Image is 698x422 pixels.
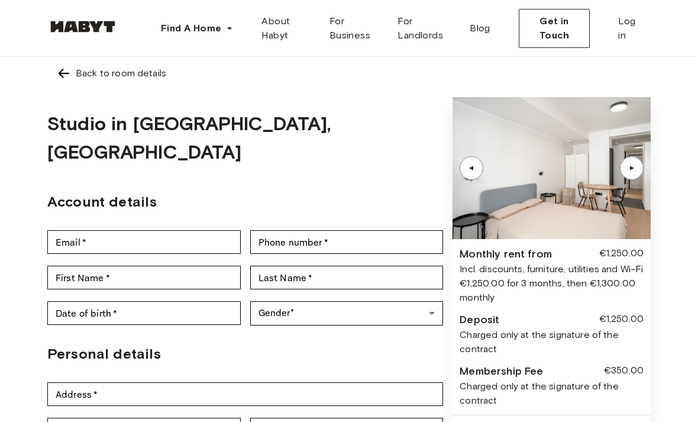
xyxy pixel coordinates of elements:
span: Log in [618,14,641,43]
div: Charged only at the signature of the contract [460,379,644,408]
a: Left pointing arrowBack to room details [47,57,651,90]
div: Monthly rent from [460,246,552,262]
a: About Habyt [252,9,319,47]
button: Get in Touch [519,9,590,48]
span: Get in Touch [529,14,580,43]
span: Find A Home [161,21,221,36]
a: Log in [609,9,651,47]
div: €1,250.00 [599,312,644,328]
div: Deposit [460,312,499,328]
span: Blog [470,21,490,36]
div: ▲ [626,165,638,172]
div: Membership Fee [460,363,543,379]
span: For Business [329,14,379,43]
h2: Account details [47,191,443,212]
div: ▲ [466,165,477,172]
h1: Studio in [GEOGRAPHIC_DATA], [GEOGRAPHIC_DATA] [47,109,443,166]
span: About Habyt [261,14,310,43]
div: Charged only at the signature of the contract [460,328,644,356]
div: €1,250.00 for 3 months, then €1,300.00 monthly [460,276,644,305]
img: Image of the room [453,97,651,239]
img: Left pointing arrow [57,66,71,80]
div: €1,250.00 [599,246,644,262]
a: For Business [320,9,389,47]
button: Find A Home [151,17,243,40]
div: €350.00 [604,363,644,379]
a: For Landlords [388,9,460,47]
span: For Landlords [398,14,451,43]
input: Choose date [47,301,241,325]
div: Back to room details [76,66,166,80]
img: Habyt [47,21,118,33]
div: Incl. discounts, furniture, utilities and Wi-Fi [460,262,644,276]
h2: Personal details [47,343,443,365]
a: Blog [460,9,500,47]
